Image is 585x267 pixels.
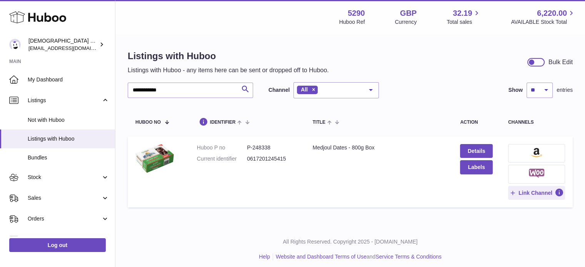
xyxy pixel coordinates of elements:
[511,8,576,26] a: 6,220.00 AVAILABLE Stock Total
[548,58,573,66] div: Bulk Edit
[276,254,367,260] a: Website and Dashboard Terms of Use
[447,8,481,26] a: 32.19 Total sales
[28,116,109,124] span: Not with Huboo
[557,86,573,94] span: entries
[135,144,174,172] img: Medjoul Dates - 800g Box
[313,144,445,151] div: Medjoul Dates - 800g Box
[259,254,270,260] a: Help
[28,37,98,52] div: [DEMOGRAPHIC_DATA] Charity
[395,18,417,26] div: Currency
[453,8,472,18] span: 32.19
[210,120,236,125] span: identifier
[28,135,109,143] span: Listings with Huboo
[460,120,492,125] div: action
[135,120,161,125] span: Huboo no
[9,238,106,252] a: Log out
[122,238,579,245] p: All Rights Reserved. Copyright 2025 - [DOMAIN_NAME]
[313,120,325,125] span: title
[28,97,101,104] span: Listings
[268,86,290,94] label: Channel
[197,155,247,163] dt: Current identifier
[28,215,101,222] span: Orders
[128,66,329,75] p: Listings with Huboo - any items here can be sent or dropped off to Huboo.
[531,148,542,157] img: amazon-small.png
[273,253,442,260] li: and
[28,76,109,83] span: My Dashboard
[518,189,552,196] span: Link Channel
[460,160,492,174] button: Labels
[28,45,113,51] span: [EMAIL_ADDRESS][DOMAIN_NAME]
[28,154,109,161] span: Bundles
[400,8,417,18] strong: GBP
[247,144,297,151] dd: P-248338
[537,8,567,18] span: 6,220.00
[301,86,308,93] span: All
[28,194,101,202] span: Sales
[28,236,109,243] span: Usage
[375,254,442,260] a: Service Terms & Conditions
[9,39,21,50] img: internalAdmin-5290@internal.huboo.com
[508,120,565,125] div: channels
[447,18,481,26] span: Total sales
[508,186,565,200] button: Link Channel
[247,155,297,163] dd: 0617201245415
[339,18,365,26] div: Huboo Ref
[128,50,329,62] h1: Listings with Huboo
[529,169,545,178] img: woocommerce-small.png
[348,8,365,18] strong: 5290
[460,144,492,158] a: Details
[28,174,101,181] span: Stock
[508,86,523,94] label: Show
[511,18,576,26] span: AVAILABLE Stock Total
[197,144,247,151] dt: Huboo P no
